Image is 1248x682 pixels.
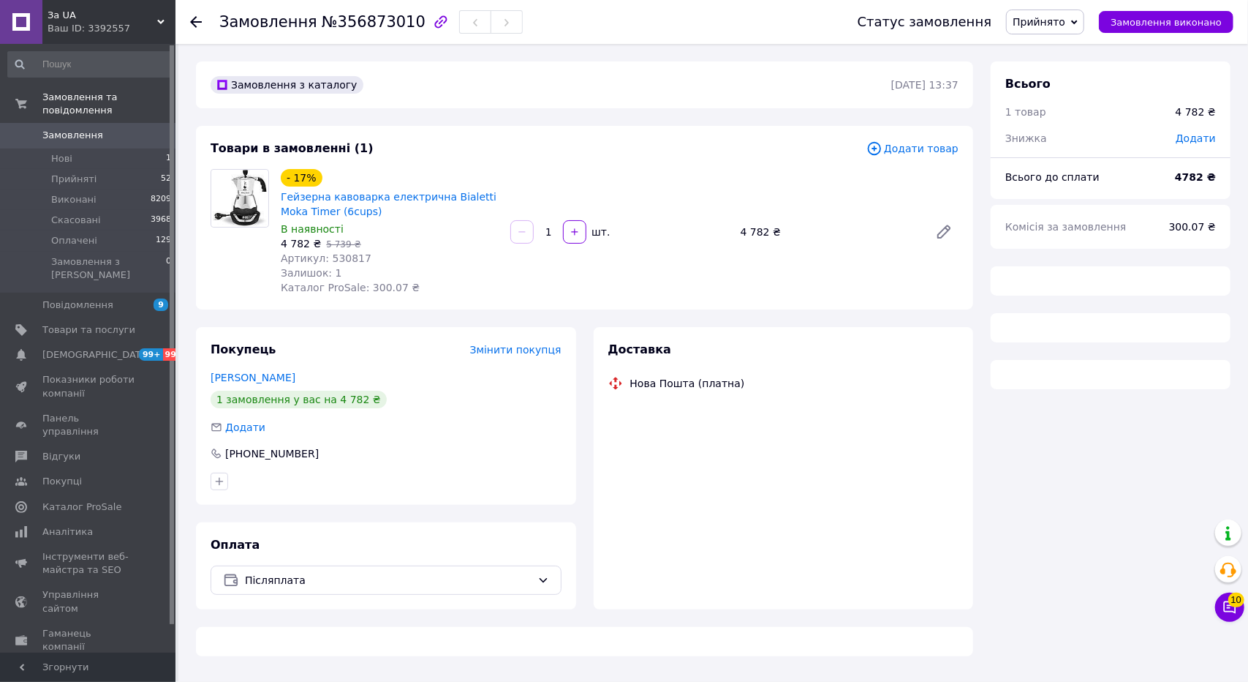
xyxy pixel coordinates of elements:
[211,342,276,356] span: Покупець
[211,391,387,408] div: 1 замовлення у вас на 4 782 ₴
[1013,16,1065,28] span: Прийнято
[470,344,561,356] span: Змінити покупця
[858,15,992,29] div: Статус замовлення
[51,193,97,206] span: Виконані
[1005,77,1051,91] span: Всього
[151,214,171,227] span: 3968
[42,299,113,312] span: Повідомлення
[608,342,672,356] span: Доставка
[219,13,317,31] span: Замовлення
[154,299,168,311] span: 9
[1175,171,1216,183] b: 4782 ₴
[42,129,103,142] span: Замовлення
[1111,17,1222,28] span: Замовлення виконано
[42,323,135,337] span: Товари та послуги
[190,15,202,29] div: Повернутися назад
[281,252,371,264] span: Артикул: 530817
[224,446,320,461] div: [PHONE_NUMBER]
[163,348,187,361] span: 99+
[281,223,344,235] span: В наявності
[42,412,135,438] span: Панель управління
[1099,11,1233,33] button: Замовлення виконано
[281,169,322,187] div: - 17%
[42,627,135,653] span: Гаманець компанії
[48,22,175,35] div: Ваш ID: 3392557
[42,501,121,514] span: Каталог ProSale
[51,234,97,247] span: Оплачені
[161,173,171,186] span: 52
[281,238,321,250] span: 4 782 ₴
[166,152,171,165] span: 1
[51,173,97,186] span: Прийняті
[1176,132,1216,144] span: Додати
[1005,132,1047,144] span: Знижка
[1005,106,1046,118] span: 1 товар
[225,421,265,433] span: Додати
[51,214,101,227] span: Скасовані
[929,217,958,247] a: Редагувати
[211,76,363,94] div: Замовлення з каталогу
[245,572,532,588] span: Післяплата
[281,282,420,293] span: Каталог ProSale: 300.07 ₴
[42,373,135,400] span: Показники роботи компанії
[281,267,342,279] span: Залишок: 1
[42,91,175,117] span: Замовлення та повідомлення
[42,588,135,615] span: Управління сайтом
[627,376,749,391] div: Нова Пошта (платна)
[42,475,82,488] span: Покупці
[51,255,166,282] span: Замовлення з [PERSON_NAME]
[322,13,426,31] span: №356873010
[42,550,135,577] span: Інструменти веб-майстра та SEO
[866,140,958,157] span: Додати товар
[42,348,151,361] span: [DEMOGRAPHIC_DATA]
[151,193,171,206] span: 8209
[211,372,295,383] a: [PERSON_NAME]
[735,222,923,242] div: 4 782 ₴
[1215,593,1244,622] button: Чат з покупцем10
[211,538,260,552] span: Оплата
[1169,221,1216,233] span: 300.07 ₴
[326,239,360,250] span: 5 739 ₴
[166,255,171,282] span: 0
[156,234,171,247] span: 129
[213,170,266,227] img: Гейзерна кавоварка електрична Bialetti Moka Timer (6cups)
[1005,221,1127,233] span: Комісія за замовлення
[51,152,72,165] span: Нові
[588,225,611,239] div: шт.
[1005,171,1100,183] span: Всього до сплати
[48,9,157,22] span: За UA
[1176,105,1216,119] div: 4 782 ₴
[211,141,374,155] span: Товари в замовленні (1)
[139,348,163,361] span: 99+
[281,191,496,217] a: Гейзерна кавоварка електрична Bialetti Moka Timer (6cups)
[42,450,80,463] span: Відгуки
[7,51,173,78] input: Пошук
[42,525,93,539] span: Аналітика
[891,79,958,91] time: [DATE] 13:37
[1228,588,1244,603] span: 10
